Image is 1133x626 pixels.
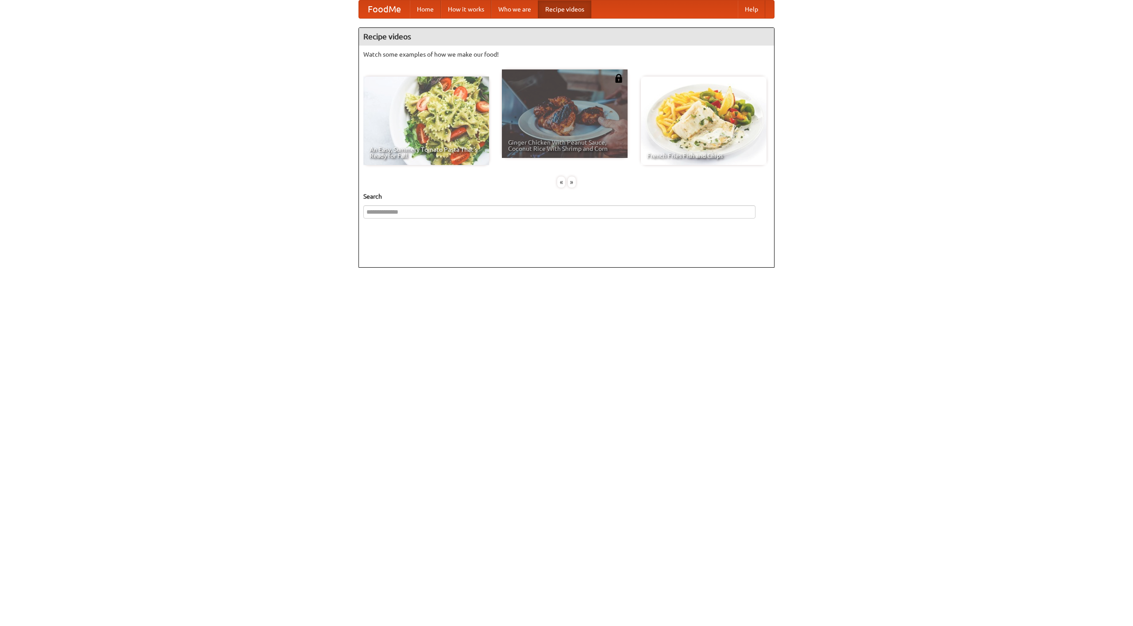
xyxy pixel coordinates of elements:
[410,0,441,18] a: Home
[359,0,410,18] a: FoodMe
[491,0,538,18] a: Who we are
[641,77,767,165] a: French Fries Fish and Chips
[363,50,770,59] p: Watch some examples of how we make our food!
[363,192,770,201] h5: Search
[614,74,623,83] img: 483408.png
[568,177,576,188] div: »
[441,0,491,18] a: How it works
[359,28,774,46] h4: Recipe videos
[370,146,483,159] span: An Easy, Summery Tomato Pasta That's Ready for Fall
[538,0,591,18] a: Recipe videos
[557,177,565,188] div: «
[363,77,489,165] a: An Easy, Summery Tomato Pasta That's Ready for Fall
[647,153,760,159] span: French Fries Fish and Chips
[738,0,765,18] a: Help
